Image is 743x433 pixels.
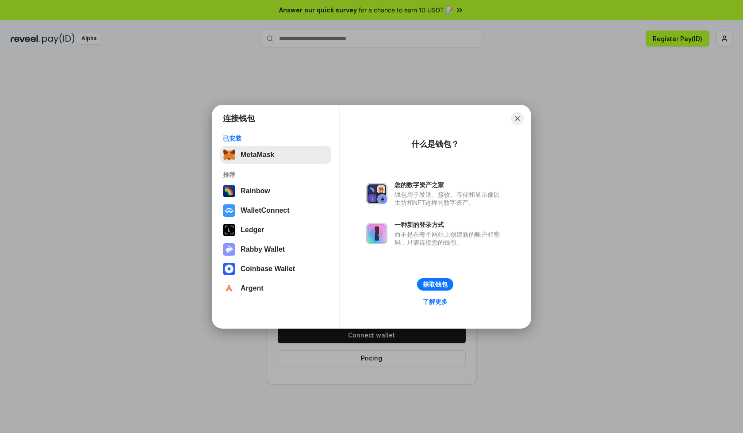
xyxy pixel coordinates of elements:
[417,278,453,291] button: 获取钱包
[241,265,295,273] div: Coinbase Wallet
[223,282,235,295] img: svg+xml,%3Csvg%20width%3D%2228%22%20height%3D%2228%22%20viewBox%3D%220%200%2028%2028%22%20fill%3D...
[241,187,270,195] div: Rainbow
[241,284,264,292] div: Argent
[223,243,235,256] img: svg+xml,%3Csvg%20xmlns%3D%22http%3A%2F%2Fwww.w3.org%2F2000%2Fsvg%22%20fill%3D%22none%22%20viewBox...
[220,146,331,164] button: MetaMask
[223,185,235,197] img: svg+xml,%3Csvg%20width%3D%22120%22%20height%3D%22120%22%20viewBox%3D%220%200%20120%20120%22%20fil...
[223,171,329,179] div: 推荐
[423,298,448,306] div: 了解更多
[223,134,329,142] div: 已安装
[223,224,235,236] img: svg+xml,%3Csvg%20xmlns%3D%22http%3A%2F%2Fwww.w3.org%2F2000%2Fsvg%22%20width%3D%2228%22%20height%3...
[411,139,459,149] div: 什么是钱包？
[394,221,504,229] div: 一种新的登录方式
[394,181,504,189] div: 您的数字资产之家
[220,260,331,278] button: Coinbase Wallet
[394,230,504,246] div: 而不是在每个网站上创建新的账户和密码，只需连接您的钱包。
[220,182,331,200] button: Rainbow
[220,241,331,258] button: Rabby Wallet
[241,207,290,215] div: WalletConnect
[423,280,448,288] div: 获取钱包
[223,113,255,124] h1: 连接钱包
[220,221,331,239] button: Ledger
[394,191,504,207] div: 钱包用于发送、接收、存储和显示像以太坊和NFT这样的数字资产。
[241,226,264,234] div: Ledger
[223,149,235,161] img: svg+xml,%3Csvg%20fill%3D%22none%22%20height%3D%2233%22%20viewBox%3D%220%200%2035%2033%22%20width%...
[223,204,235,217] img: svg+xml,%3Csvg%20width%3D%2228%22%20height%3D%2228%22%20viewBox%3D%220%200%2028%2028%22%20fill%3D...
[220,202,331,219] button: WalletConnect
[223,263,235,275] img: svg+xml,%3Csvg%20width%3D%2228%22%20height%3D%2228%22%20viewBox%3D%220%200%2028%2028%22%20fill%3D...
[241,245,285,253] div: Rabby Wallet
[511,112,524,125] button: Close
[241,151,274,159] div: MetaMask
[366,183,387,204] img: svg+xml,%3Csvg%20xmlns%3D%22http%3A%2F%2Fwww.w3.org%2F2000%2Fsvg%22%20fill%3D%22none%22%20viewBox...
[220,280,331,297] button: Argent
[417,296,453,307] a: 了解更多
[366,223,387,244] img: svg+xml,%3Csvg%20xmlns%3D%22http%3A%2F%2Fwww.w3.org%2F2000%2Fsvg%22%20fill%3D%22none%22%20viewBox...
